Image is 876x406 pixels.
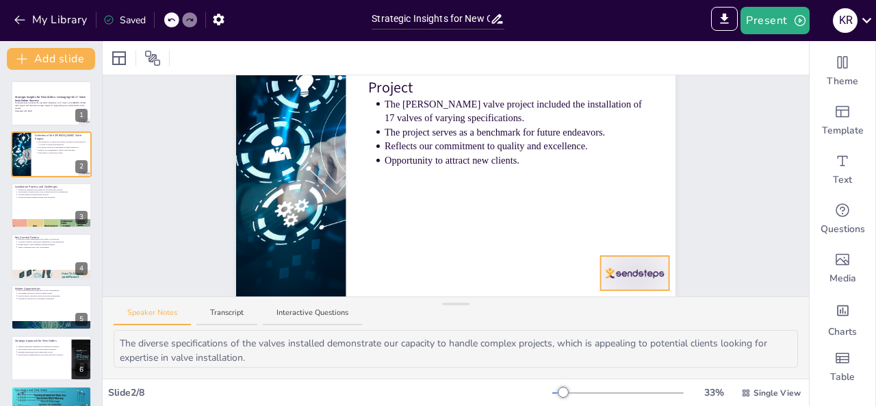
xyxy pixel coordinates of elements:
[697,385,730,400] div: 33 %
[810,194,875,244] div: Get real-time input from your audience
[11,183,92,228] div: 3
[368,57,654,98] p: Overview of the [PERSON_NAME] Valve Project
[15,339,68,343] p: Strategic Approach for New Orders
[18,297,88,300] p: Positions us favorably in a competitive landscape.
[15,102,88,110] p: This presentation outlines the successful installation of 17 valves in the [PERSON_NAME] valve pr...
[15,110,88,112] p: Generated with [URL]
[7,48,95,70] button: Add slide
[18,191,88,194] p: Overcoming challenges such as site logistics and valve compatibility.
[821,223,865,236] span: Questions
[38,140,88,145] p: The [PERSON_NAME] valve project included the installation of 17 valves of varying specifications.
[114,307,191,326] button: Speaker Notes
[753,387,801,399] span: Single View
[263,307,362,326] button: Interactive Questions
[810,96,875,145] div: Add ready made slides
[75,160,88,173] div: 2
[75,211,88,224] div: 3
[810,293,875,342] div: Add charts and graphs
[372,9,489,29] input: Insert title
[11,131,92,177] div: 2
[38,151,88,153] p: Opportunity to attract new clients.
[810,145,875,194] div: Add text boxes
[740,7,809,34] button: Present
[18,394,88,396] p: Next steps include implementing our strategic approach.
[15,95,86,103] strong: Strategic Insights for New Orders: Leveraging the 17 Valve Installation Success
[18,292,88,294] p: Leveraging expertise to attract potential clients.
[18,398,88,401] p: Continuous refinement of strategies is necessary.
[18,289,88,292] p: Successful completion opens doors to new opportunities.
[833,7,858,34] button: K R
[18,243,88,246] p: Robust quality control measures ensured reliability.
[144,50,161,66] span: Position
[810,47,875,96] div: Change the overall theme
[75,364,88,377] div: 6
[15,286,88,290] p: Market Opportunities
[35,133,88,140] p: Overview of the [PERSON_NAME] Valve Project
[810,244,875,293] div: Add images, graphics, shapes or video
[830,370,855,384] span: Table
[828,325,857,339] span: Charts
[18,196,88,199] p: Strong monitoring ensured prompt issue resolution.
[833,8,858,33] div: K R
[15,388,88,392] p: Conclusion and Next Steps
[108,385,552,400] div: Slide 2 / 8
[75,109,88,122] div: 1
[10,9,93,31] button: My Library
[18,238,88,241] p: Effective project management was crucial to the success.
[15,185,88,189] p: Installation Process and Challenges
[385,125,654,139] p: The project serves as a benchmark for future endeavors.
[827,75,858,88] span: Theme
[18,294,88,297] p: Positive project outcomes can be showcased in marketing.
[18,351,67,353] p: Building relationships with stakeholders is vital.
[18,348,67,351] p: Showcasing project success stories builds credibility.
[18,193,88,196] p: Lessons learned will guide future projects.
[822,124,864,138] span: Template
[18,241,88,244] p: A skilled workforce contributed significantly to the installation.
[385,140,654,153] p: Reflects our commitment to quality and excellence.
[196,307,257,326] button: Transcript
[75,262,88,275] div: 4
[38,149,88,151] p: Reflects our commitment to quality and excellence.
[11,335,92,381] div: 6
[810,342,875,392] div: Add a table
[38,146,88,149] p: The project serves as a benchmark for future endeavors.
[18,353,67,356] p: Personalizing communication can convert leads into contracts.
[18,346,67,348] p: Targeted marketing campaigns are essential for outreach.
[711,7,738,34] span: Export to PowerPoint
[829,272,856,286] span: Media
[15,236,88,240] p: Key Success Factors
[385,97,654,125] p: The [PERSON_NAME] valve project included the installation of 17 valves of varying specifications.
[108,47,130,69] div: Layout
[18,246,88,249] p: Timely completion was a key achievement.
[75,313,88,326] div: 5
[833,173,852,187] span: Text
[11,233,92,279] div: 4
[11,285,92,330] div: 5
[385,153,654,167] p: Opportunity to attract new clients.
[103,13,146,27] div: Saved
[11,81,92,126] div: 1
[18,188,88,191] p: Meticulous planning was essential for the installation process.
[18,396,88,399] p: Monitoring market responses is essential for adaptation.
[114,330,798,368] textarea: The diverse specifications of the valves installed demonstrate our capacity to handle complex pro...
[18,391,88,394] p: The [PERSON_NAME] valve project is a cornerstone for growth.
